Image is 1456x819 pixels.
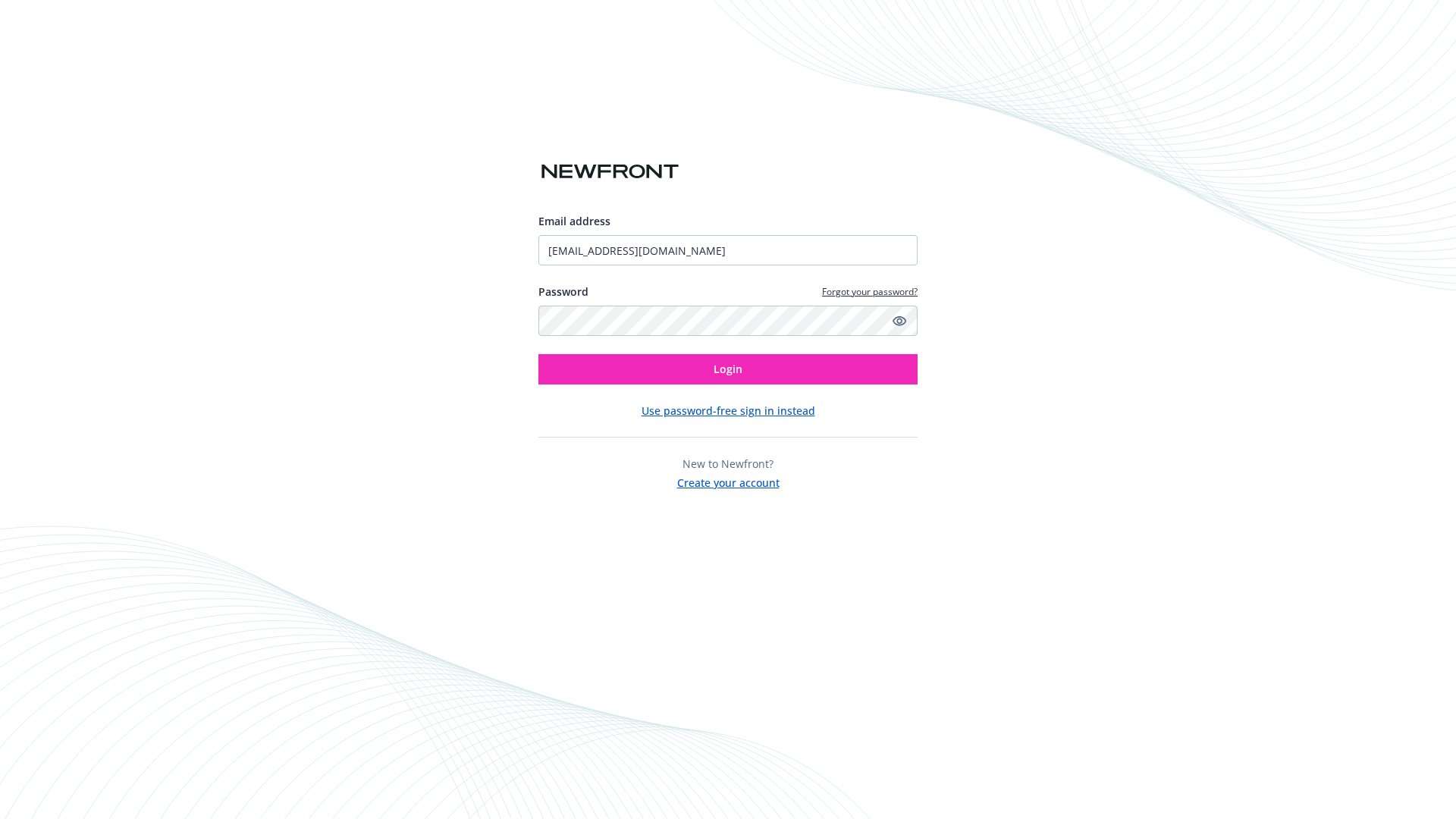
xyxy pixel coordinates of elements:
[682,457,773,471] span: New to Newfront?
[538,158,682,185] img: Newfront logo
[642,403,815,419] button: Use password-free sign in instead
[714,362,742,376] span: Login
[677,472,780,491] button: Create your account
[538,284,588,300] label: Password
[538,306,918,336] input: Enter your password
[538,354,918,384] button: Login
[538,214,610,228] span: Email address
[822,285,918,298] a: Forgot your password?
[890,312,908,330] a: Show password
[538,235,918,265] input: Enter your email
